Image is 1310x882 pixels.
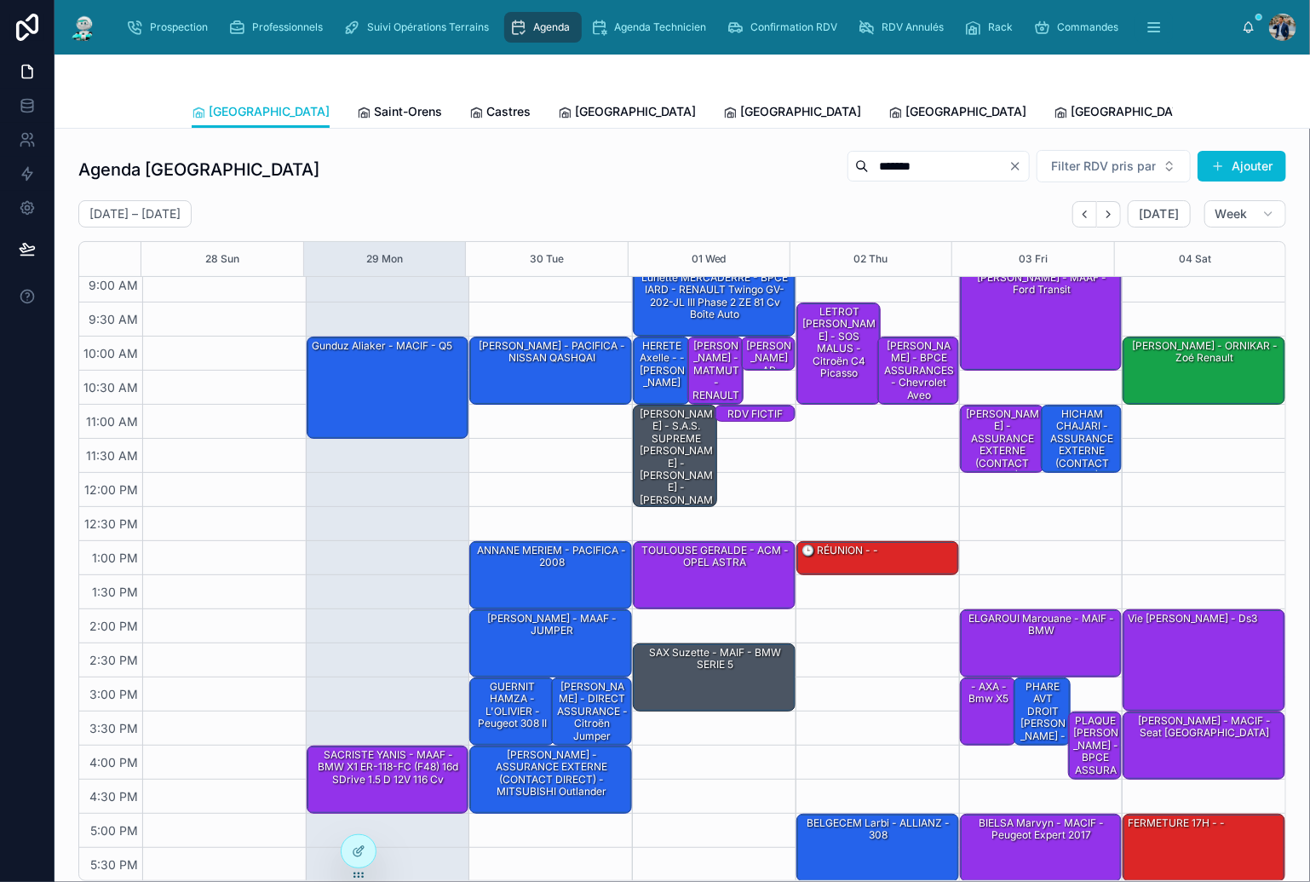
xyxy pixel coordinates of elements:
[85,619,142,633] span: 2:00 PM
[1014,678,1070,745] div: PHARE AVT DROIT [PERSON_NAME] - MMA - classe A
[1028,12,1130,43] a: Commandes
[881,338,957,403] div: [PERSON_NAME] - BPCE ASSURANCES - Chevrolet aveo
[1126,338,1284,366] div: [PERSON_NAME] - ORNIKAR - Zoé Renault
[1072,713,1121,803] div: PLAQUE [PERSON_NAME] - BPCE ASSURANCES - C4
[636,543,794,571] div: TOULOUSE GERALDE - ACM - OPEL ASTRA
[723,96,861,130] a: [GEOGRAPHIC_DATA]
[636,270,794,323] div: Lunette MERCADERRE - BPCE IARD - RENAULT Twingo GV-202-JL III Phase 2 ZE 81 cv Boîte auto
[82,414,142,429] span: 11:00 AM
[963,406,1043,508] div: [PERSON_NAME] - ASSURANCE EXTERNE (CONTACT DIRECT) - PEUGEOT Partner
[715,406,795,423] div: RDV FICTIF Armel Banzadio 6 13 65 08 00 - - 308
[575,103,696,120] span: [GEOGRAPHIC_DATA]
[310,338,454,354] div: gunduz aliaker - MACIF - Q5
[80,482,142,497] span: 12:00 PM
[1123,815,1284,881] div: FERMETURE 17H - -
[530,242,564,276] button: 30 Tue
[585,12,718,43] a: Agenda Technicien
[112,9,1242,46] div: scrollable content
[1198,151,1286,182] button: Ajouter
[252,20,323,34] span: Professionnels
[307,337,468,438] div: gunduz aliaker - MACIF - Q5
[88,585,142,599] span: 1:30 PM
[79,346,142,360] span: 10:00 AM
[473,338,630,366] div: [PERSON_NAME] - PACIFICA - NISSAN QASHQAI
[634,337,689,404] div: HERETE Axelle - - [PERSON_NAME]
[634,542,795,608] div: TOULOUSE GERALDE - ACM - OPEL ASTRA
[740,103,861,120] span: [GEOGRAPHIC_DATA]
[692,242,727,276] button: 01 Wed
[1037,150,1191,182] button: Select Button
[209,103,330,120] span: [GEOGRAPHIC_DATA]
[1071,103,1192,120] span: [GEOGRAPHIC_DATA]
[854,242,888,276] button: 02 Thu
[1139,206,1179,222] span: [DATE]
[374,103,442,120] span: Saint-Orens
[1204,200,1286,228] button: Week
[366,242,403,276] button: 29 Mon
[1051,158,1156,175] span: Filter RDV pris par
[554,679,630,744] div: [PERSON_NAME] - DIRECT ASSURANCE - Citroën jumper
[205,242,239,276] button: 28 Sun
[68,14,99,41] img: App logo
[1042,406,1121,472] div: HICHAM CHAJARI - ASSURANCE EXTERNE (CONTACT DIRECT) - Classe A
[1123,610,1284,711] div: Vie [PERSON_NAME] - Ds3
[888,96,1026,130] a: [GEOGRAPHIC_DATA]
[1072,201,1097,228] button: Back
[85,687,142,701] span: 3:00 PM
[223,12,335,43] a: Professionnels
[85,789,142,804] span: 4:30 PM
[634,269,795,336] div: Lunette MERCADERRE - BPCE IARD - RENAULT Twingo GV-202-JL III Phase 2 ZE 81 cv Boîte auto
[963,816,1121,844] div: BIELSA Marvyn - MACIF - Peugeot Expert 2017
[961,815,1122,881] div: BIELSA Marvyn - MACIF - Peugeot Expert 2017
[853,12,956,43] a: RDV Annulés
[718,406,794,471] div: RDV FICTIF Armel Banzadio 6 13 65 08 00 - - 308
[470,337,631,404] div: [PERSON_NAME] - PACIFICA - NISSAN QASHQAI
[634,406,716,506] div: [PERSON_NAME] - S.A.S. SUPREME [PERSON_NAME] - [PERSON_NAME] - [PERSON_NAME] Model Y
[1126,713,1284,741] div: [PERSON_NAME] - MACIF - seat [GEOGRAPHIC_DATA]
[742,337,795,370] div: [PERSON_NAME] AR Gauche HERETE Axelle - - [PERSON_NAME]
[1054,96,1192,130] a: [GEOGRAPHIC_DATA]
[473,747,630,800] div: [PERSON_NAME] - ASSURANCE EXTERNE (CONTACT DIRECT) - MITSUBISHI Outlander
[688,337,744,404] div: [PERSON_NAME] - MATMUT - RENAULT Master III Phase 3 Traction Fourgon L2H2 3.3T 2.3 dCi 16V moyen ...
[961,678,1016,745] div: - AXA - bmw x5
[1179,242,1211,276] button: 04 Sat
[486,103,531,120] span: Castres
[470,610,631,677] div: [PERSON_NAME] - MAAF - JUMPER
[1069,712,1122,779] div: PLAQUE [PERSON_NAME] - BPCE ASSURANCES - C4
[78,158,319,182] h1: Agenda [GEOGRAPHIC_DATA]
[961,269,1122,370] div: [PERSON_NAME] - MAAF - Ford transit
[192,96,330,129] a: [GEOGRAPHIC_DATA]
[86,823,142,838] span: 5:00 PM
[878,337,957,404] div: [PERSON_NAME] - BPCE ASSURANCES - Chevrolet aveo
[963,611,1121,639] div: ELGAROUI Marouane - MAIF - BMW
[800,304,879,381] div: LETROT [PERSON_NAME] - SOS MALUS - Citroën C4 Picasso
[533,20,570,34] span: Agenda
[367,20,489,34] span: Suivi Opérations Terrains
[1019,242,1048,276] button: 03 Fri
[882,20,944,34] span: RDV Annulés
[1215,206,1248,222] span: Week
[470,678,553,745] div: GUERNIT HAMZA - L'OLIVIER - Peugeot 308 II
[961,610,1122,677] div: ELGAROUI Marouane - MAIF - BMW
[357,96,442,130] a: Saint-Orens
[86,857,142,872] span: 5:30 PM
[636,338,688,391] div: HERETE Axelle - - [PERSON_NAME]
[88,551,142,565] span: 1:00 PM
[89,205,181,222] h2: [DATE] – [DATE]
[469,96,531,130] a: Castres
[959,12,1025,43] a: Rack
[691,338,743,526] div: [PERSON_NAME] - MATMUT - RENAULT Master III Phase 3 Traction Fourgon L2H2 3.3T 2.3 dCi 16V moyen ...
[470,747,631,813] div: [PERSON_NAME] - ASSURANCE EXTERNE (CONTACT DIRECT) - MITSUBISHI Outlander
[636,406,715,521] div: [PERSON_NAME] - S.A.S. SUPREME [PERSON_NAME] - [PERSON_NAME] - [PERSON_NAME] Model Y
[307,747,468,813] div: SACRISTE YANIS - MAAF - BMW X1 ER-118-FC (F48) 16d sDrive 1.5 d 12V 116 cv
[338,12,501,43] a: Suivi Opérations Terrains
[797,542,958,574] div: 🕒 RÉUNION - -
[470,542,631,608] div: ANNANE MERIEM - PACIFICA - 2008
[1123,337,1284,404] div: [PERSON_NAME] - ORNIKAR - Zoé Renault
